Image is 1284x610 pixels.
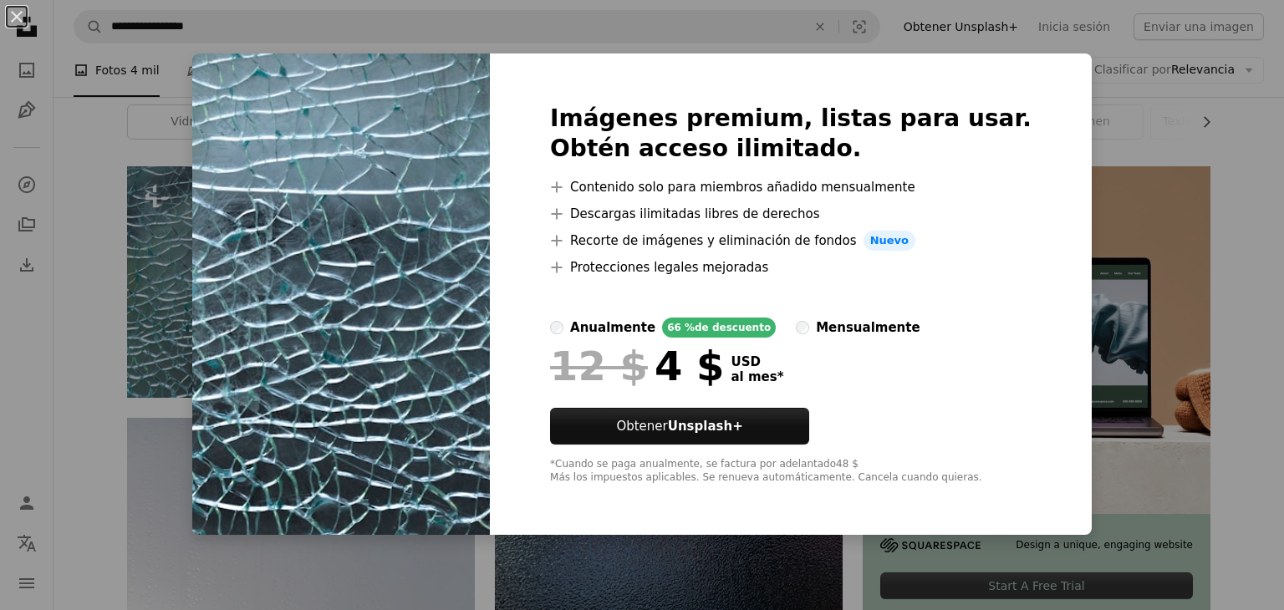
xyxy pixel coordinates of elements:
[550,408,809,445] button: ObtenerUnsplash+
[816,318,920,338] div: mensualmente
[550,344,724,388] div: 4 $
[662,318,776,338] div: 66 % de descuento
[550,321,563,334] input: anualmente66 %de descuento
[796,321,809,334] input: mensualmente
[864,231,915,251] span: Nuevo
[550,231,1032,251] li: Recorte de imágenes y eliminación de fondos
[550,257,1032,277] li: Protecciones legales mejoradas
[731,369,783,384] span: al mes *
[731,354,783,369] span: USD
[550,458,1032,485] div: *Cuando se paga anualmente, se factura por adelantado 48 $ Más los impuestos aplicables. Se renue...
[550,104,1032,164] h2: Imágenes premium, listas para usar. Obtén acceso ilimitado.
[192,53,490,535] img: premium_photo-1675526090845-a8b982cabae6
[570,318,655,338] div: anualmente
[550,204,1032,224] li: Descargas ilimitadas libres de derechos
[550,344,648,388] span: 12 $
[550,177,1032,197] li: Contenido solo para miembros añadido mensualmente
[668,419,743,434] strong: Unsplash+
